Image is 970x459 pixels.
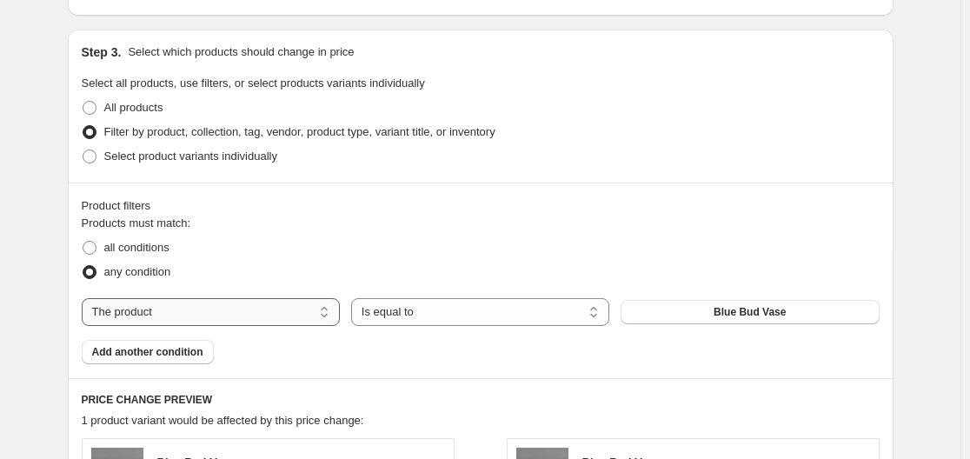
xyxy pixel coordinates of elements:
p: Select which products should change in price [128,43,354,61]
span: All products [104,101,163,114]
h6: PRICE CHANGE PREVIEW [82,393,880,407]
span: any condition [104,265,171,278]
span: Products must match: [82,216,191,229]
span: Add another condition [92,345,203,359]
span: Select product variants individually [104,150,277,163]
span: all conditions [104,241,169,254]
span: 1 product variant would be affected by this price change: [82,414,364,427]
span: Select all products, use filters, or select products variants individually [82,76,425,90]
span: Filter by product, collection, tag, vendor, product type, variant title, or inventory [104,125,495,138]
button: Add another condition [82,340,214,364]
span: Blue Bud Vase [714,305,786,319]
div: Product filters [82,197,880,215]
h2: Step 3. [82,43,122,61]
button: Blue Bud Vase [621,300,879,324]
